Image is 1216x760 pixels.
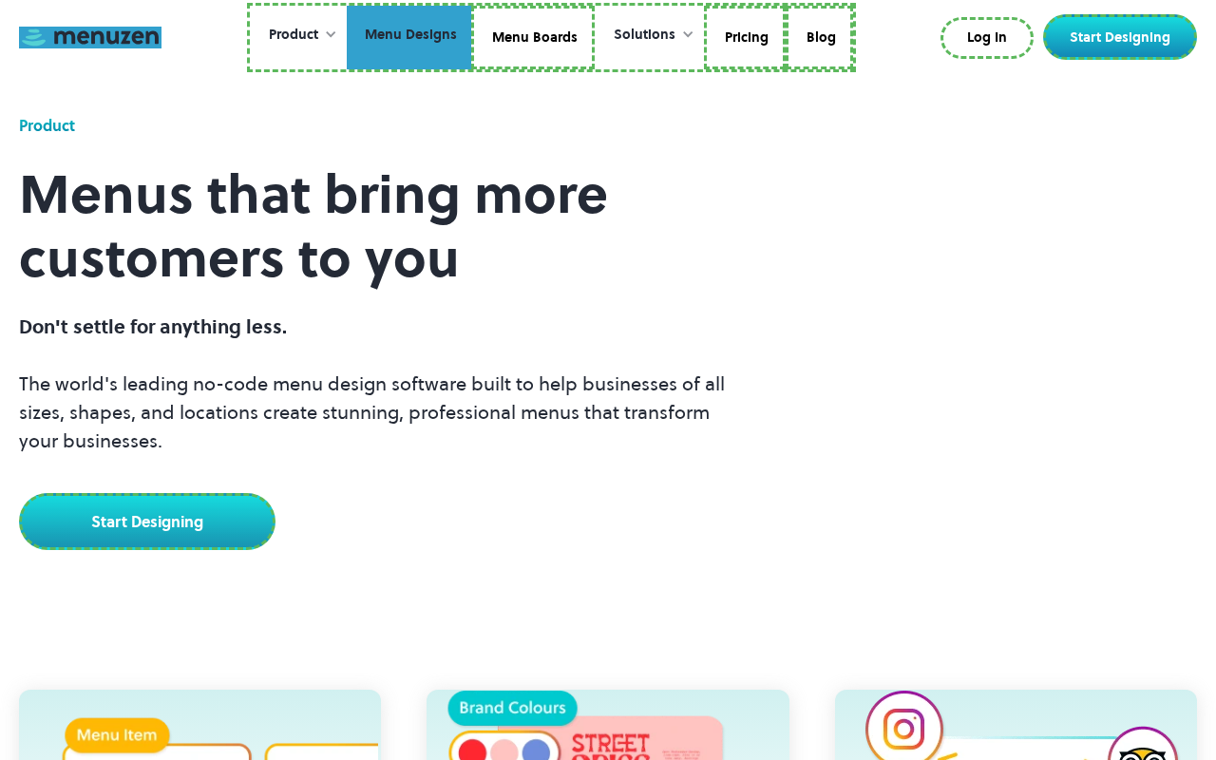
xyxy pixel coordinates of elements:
a: Log In [940,17,1034,59]
a: Menu Designs [347,6,471,70]
a: Start Designing [1043,14,1197,60]
a: Pricing [704,6,786,70]
div: Product [269,25,318,46]
h1: Menus that bring more customers to you [19,162,749,290]
a: Menu Boards [471,6,595,70]
div: Product [250,6,347,65]
a: Blog [786,6,853,70]
div: Solutions [614,25,675,46]
div: Product [19,114,75,137]
div: Solutions [595,6,704,65]
p: The world's leading no-code menu design software built to help businesses of all sizes, shapes, a... [19,313,749,455]
span: Don't settle for anything less. [19,313,287,340]
a: Start Designing [19,493,275,550]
